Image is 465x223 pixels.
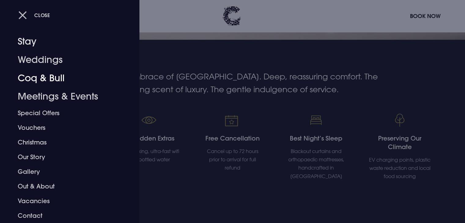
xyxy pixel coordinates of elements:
a: Out & About [18,179,114,194]
a: Vouchers [18,120,114,135]
a: Special Offers [18,106,114,120]
a: Vacancies [18,194,114,208]
a: Stay [18,32,114,51]
a: Christmas [18,135,114,150]
a: Our Story [18,150,114,164]
a: Weddings [18,51,114,69]
button: Close [18,9,50,21]
span: Close [34,12,50,18]
a: Meetings & Events [18,87,114,106]
a: Gallery [18,164,114,179]
a: Contact [18,208,114,223]
a: Coq & Bull [18,69,114,87]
